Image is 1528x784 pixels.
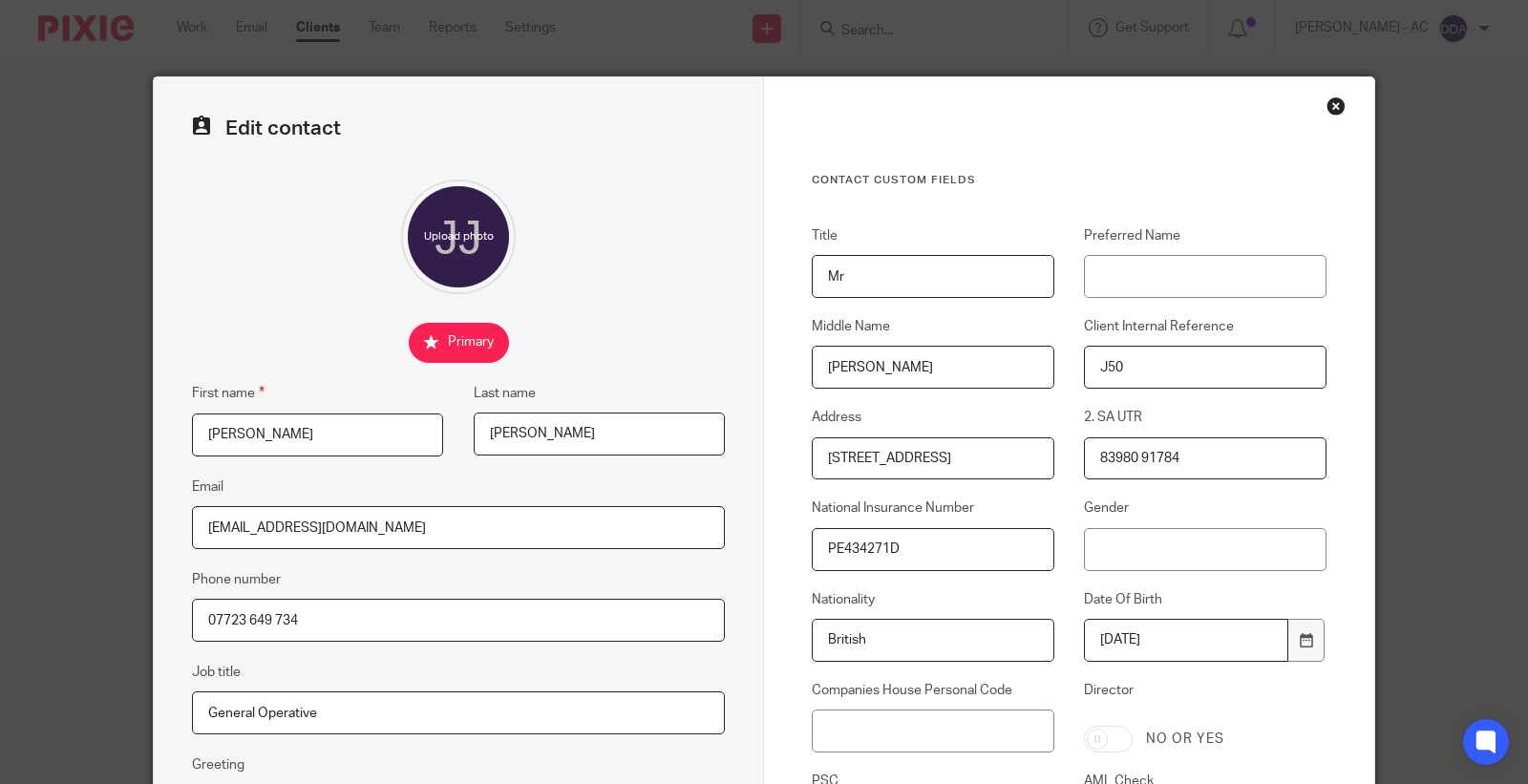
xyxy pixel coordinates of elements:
div: Close this dialog window [1326,96,1346,116]
label: Client Internal Reference [1084,317,1326,336]
label: Preferred Name [1084,226,1326,245]
label: 2. SA UTR [1084,408,1326,427]
label: First name [192,382,265,404]
label: Title [812,226,1054,245]
label: Phone number [192,570,281,589]
label: Nationality [812,590,1054,609]
h3: Contact Custom fields [812,173,1326,188]
label: Greeting [192,755,244,774]
label: Companies House Personal Code [812,681,1054,700]
label: Date Of Birth [1084,590,1326,609]
label: Address [812,408,1054,427]
label: No or yes [1146,730,1224,749]
label: Middle Name [812,317,1054,336]
label: Director [1084,681,1326,711]
label: Job title [192,663,241,682]
label: National Insurance Number [812,498,1054,518]
h2: Edit contact [192,116,725,141]
label: Last name [474,384,536,403]
label: Email [192,477,223,497]
label: Gender [1084,498,1326,518]
input: YYYY-MM-DD [1084,619,1288,662]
